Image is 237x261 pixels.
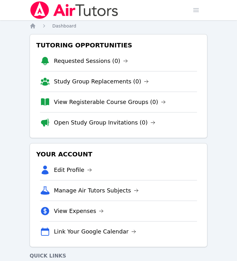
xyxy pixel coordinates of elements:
a: Dashboard [52,23,76,29]
img: Air Tutors [30,1,119,19]
a: Edit Profile [54,166,92,174]
a: Open Study Group Invitations (0) [54,118,155,127]
a: View Expenses [54,207,104,215]
a: Link Your Google Calendar [54,227,136,236]
a: View Registerable Course Groups (0) [54,98,166,106]
a: Manage Air Tutors Subjects [54,186,139,195]
h4: Quick Links [30,252,207,260]
h3: Your Account [35,149,202,160]
a: Requested Sessions (0) [54,57,128,65]
h3: Tutoring Opportunities [35,39,202,51]
span: Dashboard [52,23,76,28]
nav: Breadcrumb [30,23,207,29]
a: Study Group Replacements (0) [54,77,149,86]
